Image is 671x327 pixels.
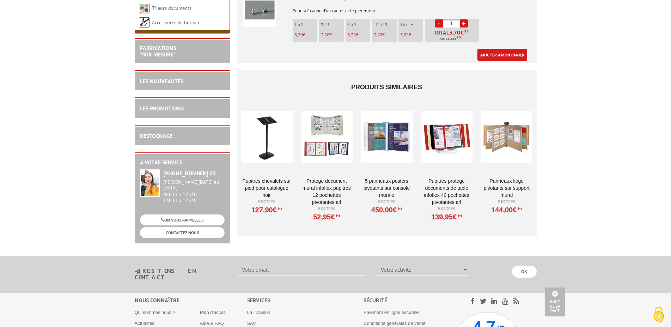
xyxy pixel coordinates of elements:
[313,215,340,219] a: 52,95€HT
[460,19,468,28] a: +
[431,215,462,219] a: 139,95€HT
[400,32,409,38] span: 3,05
[294,32,317,37] p: €
[361,199,413,204] p: À partir de
[140,227,225,238] a: CONTACTEZ-NOUS
[321,32,344,37] p: €
[400,32,423,37] p: €
[374,22,397,27] p: 10 à 15
[421,177,472,206] a: Pupitres protège documents de table Infoflex 40 pochettes pivotantes A4
[140,214,225,225] a: ON VOUS RAPPELLE ?
[294,22,317,27] p: 1 à 2
[140,44,176,58] a: FABRICATIONS"Sur Mesure"
[351,84,422,91] span: Produits similaires
[140,105,184,112] a: LES PROMOTIONS
[135,296,247,304] div: Nous connaître
[163,170,216,177] strong: [PHONE_NUMBER] 03
[449,30,468,35] span: €
[140,169,160,197] img: widget-service.jpg
[335,213,340,218] sup: HT
[241,177,293,199] a: PUPITRES CHEVALETS SUR PIED POUR CATALOGUE NOIR
[200,310,226,315] a: Plan d'accès
[374,32,382,38] span: 3,20
[397,206,402,211] sup: HT
[491,208,522,212] a: 144,00€HT
[347,22,370,27] p: 6 à 9
[135,268,140,274] img: newsletter.jpg
[135,310,176,315] a: Qui sommes nous ?
[277,206,282,211] sup: HT
[374,32,397,37] p: €
[301,177,353,206] a: Protège document mural Infoflex pupitres 12 pochettes pivotantes A4
[135,321,154,326] a: Actualités
[481,177,532,199] a: Panneaux liège pivotants sur support mural
[650,306,667,323] img: Cookies (modal window)
[347,32,370,37] p: €
[140,78,183,85] a: LES NOUVEAUTÉS
[464,29,468,34] sup: HT
[247,321,256,326] a: SAV
[200,321,224,326] a: Aide & FAQ
[140,159,225,166] h2: A votre service
[294,32,303,38] span: 3,70
[427,30,479,42] p: Total
[646,303,671,327] button: Cookies (modal window)
[435,19,443,28] a: -
[457,213,462,218] sup: HT
[545,287,565,316] a: Haut de la page
[251,208,282,212] a: 127,90€HT
[238,264,365,275] input: Votre email
[364,296,452,304] div: Sécurité
[457,35,462,39] sup: TTC
[347,32,356,38] span: 3,35
[140,132,172,139] a: DESTOCKAGE
[321,22,344,27] p: 3 à 5
[477,49,527,61] a: Ajouter à mon panier
[241,199,293,204] p: À partir de
[440,36,462,42] span: Soit €
[421,206,472,211] p: À partir de
[163,179,225,191] div: [PERSON_NAME][DATE] au [DATE]
[139,3,150,13] img: Trieurs documents
[449,30,460,35] span: 3,70
[371,208,402,212] a: 450,00€HT
[163,179,225,204] div: 08h30 à 12h30 13h30 à 17h30
[152,19,199,26] a: Accessoires de bureau
[447,36,455,42] span: 4.44
[512,266,537,278] input: OK
[301,206,353,211] p: À partir de
[139,17,150,28] img: Accessoires de bureau
[517,206,522,211] sup: HT
[364,310,419,315] a: Paiement en ligne sécurisé
[361,177,413,199] a: 5 panneaux posters pivotants sur console murale
[364,321,426,326] a: Conditions générales de vente
[247,296,364,304] div: Services
[400,22,423,27] p: 16 et +
[247,310,270,315] a: La livraison
[152,5,191,11] a: Trieurs documents
[321,32,329,38] span: 3,50
[135,268,227,280] h3: restons en contact
[481,199,532,204] p: À partir de
[243,4,530,13] p: Pour la fixation d'un cadre sur le piètement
